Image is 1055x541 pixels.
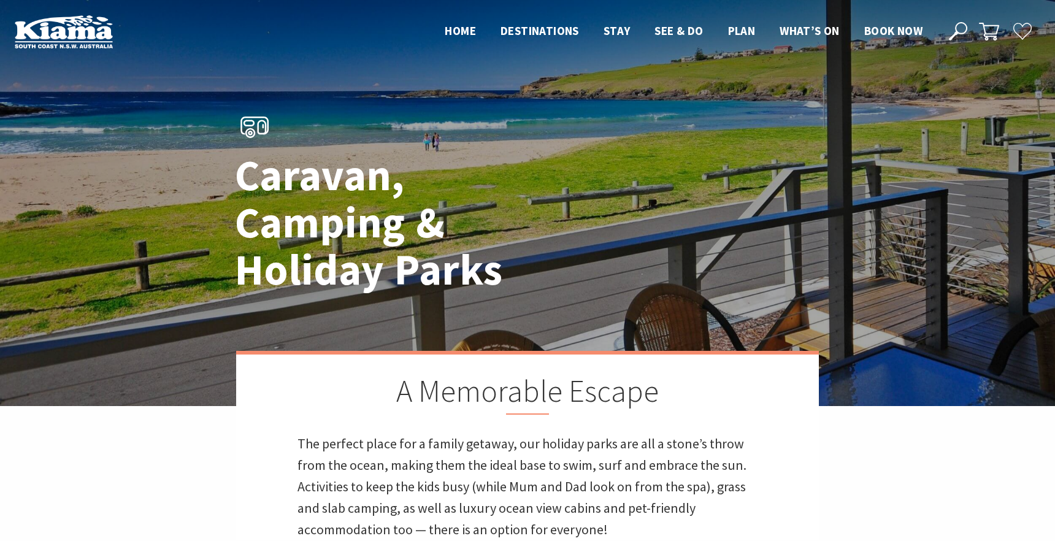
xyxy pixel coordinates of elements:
h1: Caravan, Camping & Holiday Parks [235,152,581,293]
h2: A Memorable Escape [297,373,758,415]
span: Book now [864,23,923,38]
p: The perfect place for a family getaway, our holiday parks are all a stone’s throw from the ocean,... [297,433,758,541]
nav: Main Menu [432,21,935,42]
span: Destinations [501,23,579,38]
span: See & Do [654,23,703,38]
span: Home [445,23,476,38]
img: Kiama Logo [15,15,113,48]
span: Stay [604,23,631,38]
span: What’s On [780,23,840,38]
span: Plan [728,23,756,38]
